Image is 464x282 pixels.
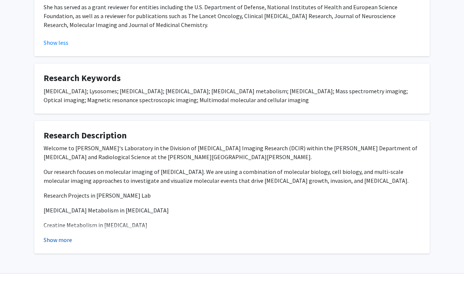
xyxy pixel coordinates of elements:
[44,3,420,29] p: She has served as a grant reviewer for entities including the U.S. Department of Defense, Nationa...
[44,73,420,84] h4: Research Keywords
[44,130,420,141] h4: Research Description
[44,206,420,215] p: [MEDICAL_DATA] Metabolism in [MEDICAL_DATA]
[6,249,31,276] iframe: Chat
[44,167,420,185] p: Our research focuses on molecular imaging of [MEDICAL_DATA]. We are using a combination of molecu...
[44,87,420,104] div: [MEDICAL_DATA]; Lysosomes; [MEDICAL_DATA]; [MEDICAL_DATA]; [MEDICAL_DATA] metabolism; [MEDICAL_DA...
[44,191,420,200] p: Research Projects in [PERSON_NAME] Lab
[44,221,420,229] p: Creatine Metabolism in [MEDICAL_DATA]
[44,144,420,161] p: Welcome to [PERSON_NAME]‘s Laboratory in the Division of [MEDICAL_DATA] Imaging Research (DCIR) w...
[44,235,72,244] button: Show more
[44,38,68,47] button: Show less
